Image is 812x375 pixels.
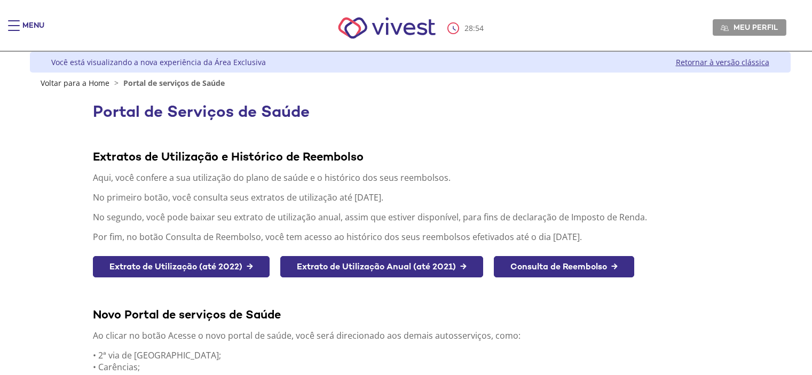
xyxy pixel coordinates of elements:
a: Voltar para a Home [41,78,109,88]
p: Por fim, no botão Consulta de Reembolso, você tem acesso ao histórico dos seus reembolsos efetiva... [93,231,727,243]
a: Consulta de Reembolso → [494,256,634,278]
a: Extrato de Utilização (até 2022) → [93,256,270,278]
div: Você está visualizando a nova experiência da Área Exclusiva [51,57,266,67]
p: No primeiro botão, você consulta seus extratos de utilização até [DATE]. [93,192,727,203]
img: Vivest [326,5,447,51]
p: No segundo, você pode baixar seu extrato de utilização anual, assim que estiver disponível, para ... [93,211,727,223]
a: Meu perfil [713,19,786,35]
div: Extratos de Utilização e Histórico de Reembolso [93,149,727,164]
div: Menu [22,20,44,42]
a: Extrato de Utilização Anual (até 2021) → [280,256,483,278]
span: > [112,78,121,88]
div: : [447,22,486,34]
div: Novo Portal de serviços de Saúde [93,307,727,322]
span: 28 [464,23,473,33]
a: Retornar à versão clássica [676,57,769,67]
span: 54 [475,23,484,33]
p: Ao clicar no botão Acesse o novo portal de saúde, você será direcionado aos demais autosserviços,... [93,330,727,341]
img: Meu perfil [721,24,729,32]
p: Aqui, você confere a sua utilização do plano de saúde e o histórico dos seus reembolsos. [93,172,727,183]
span: Meu perfil [734,22,778,32]
h1: Portal de Serviços de Saúde [93,103,727,121]
span: Portal de serviços de Saúde [123,78,225,88]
